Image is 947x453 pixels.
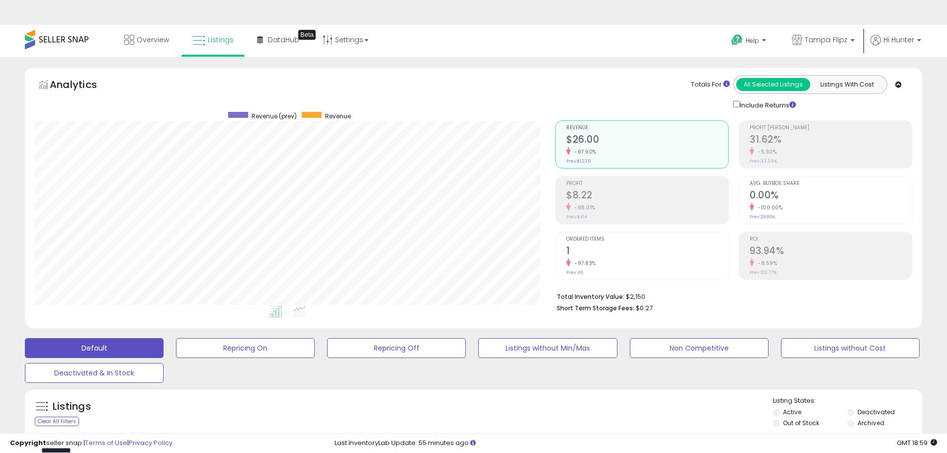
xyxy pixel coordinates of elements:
div: Totals For [691,80,730,90]
button: Default [25,338,164,358]
span: Tampa Flipz [805,35,848,45]
a: Listings [185,25,241,55]
span: Ordered Items [566,237,728,242]
button: Repricing Off [327,338,466,358]
span: Profit [PERSON_NAME] [750,125,912,131]
button: Listings With Cost [810,78,884,91]
h2: 0.00% [750,189,912,203]
h2: $26.00 [566,134,728,147]
a: Overview [117,25,176,55]
button: Deactivated & In Stock [25,363,164,383]
span: Overview [137,35,169,45]
a: DataHub [250,25,307,55]
span: DataHub [268,35,299,45]
span: $0.27 [636,303,653,313]
small: -8.59% [754,260,777,267]
p: Listing States: [773,396,922,406]
label: Out of Stock [783,419,819,427]
small: -100.00% [754,204,782,211]
label: Archived [858,419,884,427]
span: Revenue (prev) [252,112,297,120]
b: Short Term Storage Fees: [557,304,634,312]
a: Hi Hunter [870,35,921,57]
small: Prev: 28.86% [750,214,775,220]
div: Include Returns [726,99,808,110]
a: Privacy Policy [129,438,172,448]
span: 2025-10-8 18:59 GMT [897,438,937,448]
span: Avg. Buybox Share [750,181,912,186]
small: Prev: $414 [566,214,587,220]
a: Help [723,26,776,57]
li: $2,150 [557,290,905,302]
button: Non Competitive [630,338,769,358]
small: -97.90% [571,148,597,156]
span: Hi Hunter [883,35,914,45]
h5: Analytics [50,78,116,94]
span: Help [746,36,759,45]
div: Tooltip anchor [298,30,316,40]
b: Total Inventory Value: [557,292,624,301]
span: Listings [208,35,234,45]
button: Listings without Min/Max [478,338,617,358]
small: Prev: 33.39% [750,158,777,164]
label: Deactivated [858,408,895,416]
h2: $8.22 [566,189,728,203]
div: Last InventoryLab Update: 55 minutes ago. [335,439,937,448]
small: -5.30% [754,148,776,156]
h2: 31.62% [750,134,912,147]
label: Active [783,408,801,416]
span: Revenue [566,125,728,131]
a: Tampa Flipz [784,25,862,57]
a: Terms of Use [85,438,127,448]
h5: Listings [53,400,91,414]
span: ROI [750,237,912,242]
i: Get Help [731,34,743,46]
strong: Copyright [10,438,46,448]
small: Prev: $1,239 [566,158,591,164]
span: Revenue [325,112,351,120]
h2: 1 [566,245,728,259]
small: -97.83% [571,260,596,267]
small: Prev: 46 [566,270,583,275]
button: All Selected Listings [736,78,810,91]
small: -98.01% [571,204,596,211]
a: Settings [315,25,376,55]
div: Clear All Filters [35,417,79,426]
button: Repricing On [176,338,315,358]
h2: 93.94% [750,245,912,259]
div: seller snap | | [10,439,172,448]
span: Profit [566,181,728,186]
button: Listings without Cost [781,338,920,358]
small: Prev: 102.77% [750,270,776,275]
